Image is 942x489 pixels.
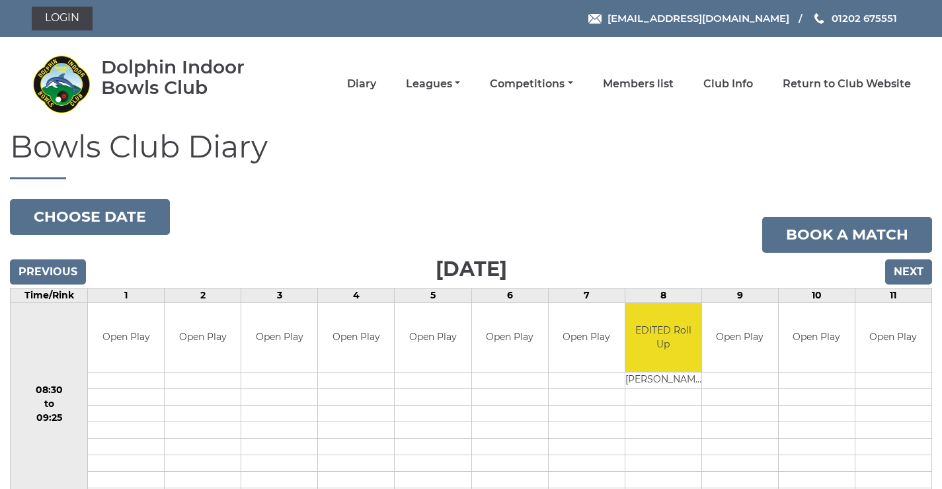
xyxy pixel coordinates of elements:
td: 8 [625,288,701,302]
img: Dolphin Indoor Bowls Club [32,54,91,114]
td: Open Play [855,303,931,373]
a: Diary [347,77,376,91]
span: 01202 675551 [832,12,897,24]
td: Open Play [549,303,625,373]
a: Members list [603,77,674,91]
td: Open Play [241,303,317,373]
td: [PERSON_NAME] [625,373,701,389]
td: Open Play [318,303,394,373]
a: Book a match [762,217,932,253]
input: Next [885,259,932,285]
a: Email [EMAIL_ADDRESS][DOMAIN_NAME] [588,11,789,26]
img: Phone us [814,13,824,24]
a: Club Info [703,77,753,91]
a: Login [32,7,93,30]
td: Open Play [165,303,241,373]
td: Open Play [88,303,164,373]
td: Open Play [395,303,471,373]
span: [EMAIL_ADDRESS][DOMAIN_NAME] [608,12,789,24]
td: 4 [318,288,395,302]
td: 6 [471,288,548,302]
td: Open Play [472,303,548,373]
td: 9 [701,288,778,302]
td: 11 [855,288,931,302]
div: Dolphin Indoor Bowls Club [101,57,283,98]
input: Previous [10,259,86,285]
td: 5 [395,288,471,302]
img: Email [588,14,602,24]
td: 2 [165,288,241,302]
a: Return to Club Website [783,77,911,91]
button: Choose date [10,199,170,235]
a: Leagues [406,77,460,91]
h1: Bowls Club Diary [10,130,932,179]
td: 1 [88,288,165,302]
td: 7 [548,288,625,302]
td: 10 [778,288,855,302]
td: 3 [241,288,318,302]
td: Open Play [779,303,855,373]
a: Phone us 01202 675551 [812,11,897,26]
td: Open Play [702,303,778,373]
td: Time/Rink [11,288,88,302]
td: EDITED Roll Up [625,303,701,373]
a: Competitions [490,77,572,91]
